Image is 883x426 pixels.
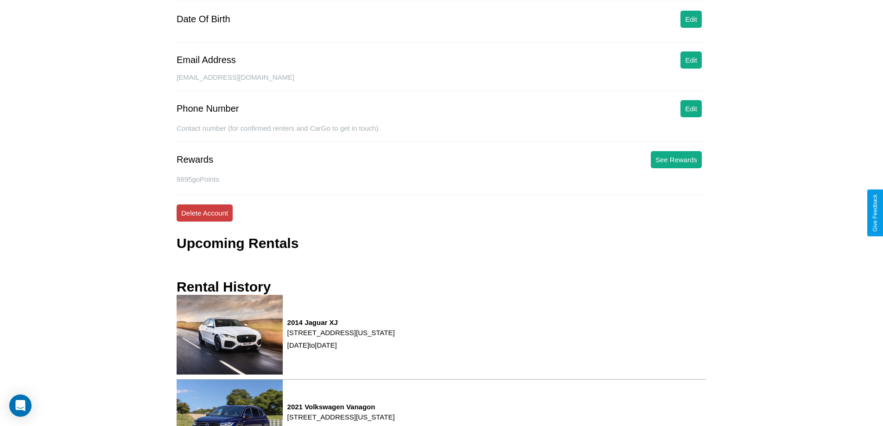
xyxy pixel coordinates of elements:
[680,100,702,117] button: Edit
[177,173,706,185] p: 8895 goPoints
[177,295,283,374] img: rental
[177,154,213,165] div: Rewards
[177,204,233,222] button: Delete Account
[287,339,395,351] p: [DATE] to [DATE]
[680,11,702,28] button: Edit
[287,403,395,411] h3: 2021 Volkswagen Vanagon
[287,326,395,339] p: [STREET_ADDRESS][US_STATE]
[177,124,706,142] div: Contact number (for confirmed renters and CarGo to get in touch).
[872,194,878,232] div: Give Feedback
[177,279,271,295] h3: Rental History
[9,394,32,417] div: Open Intercom Messenger
[287,411,395,423] p: [STREET_ADDRESS][US_STATE]
[177,235,299,251] h3: Upcoming Rentals
[651,151,702,168] button: See Rewards
[177,103,239,114] div: Phone Number
[177,55,236,65] div: Email Address
[680,51,702,69] button: Edit
[287,318,395,326] h3: 2014 Jaguar XJ
[177,14,230,25] div: Date Of Birth
[177,73,706,91] div: [EMAIL_ADDRESS][DOMAIN_NAME]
